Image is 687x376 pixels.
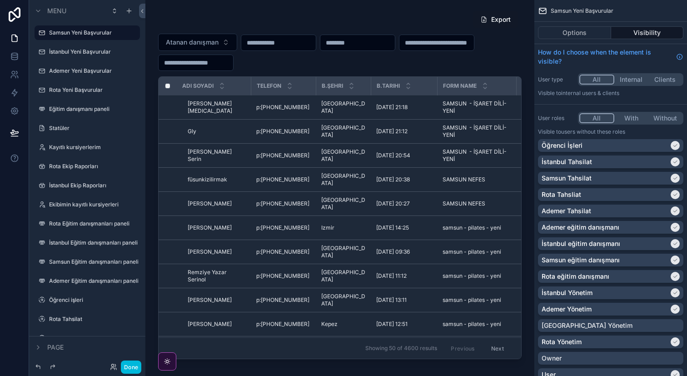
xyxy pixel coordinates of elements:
label: İstanbul Yeni Başvurular [49,48,134,55]
span: Menu [47,6,66,15]
a: How do I choose when the element is visible? [538,48,683,66]
label: Samsun Eğitim danışmanları paneli [49,258,138,266]
button: Options [538,26,611,39]
button: All [579,113,614,123]
span: Page [47,343,64,352]
p: [GEOGRAPHIC_DATA] Yönetim [542,321,632,330]
label: Kayıtlı kursiyerlerim [49,144,134,151]
button: Done [121,361,141,374]
span: Internal users & clients [561,90,619,96]
p: İstanbul Yönetim [542,288,592,297]
p: Owner [542,354,562,363]
label: Rota Tahsilat [49,316,134,323]
label: Ademer Eğitim danışmanları paneli [49,277,138,285]
label: Rota Yeni Başvurular [49,86,134,94]
button: Visibility [611,26,684,39]
label: Rota Ekip Raporları [49,163,134,170]
label: Ademer Yeni Başvurular [49,67,134,75]
label: Samsun Tahsilat [49,335,134,342]
button: Next [485,341,510,355]
span: Samsun Yeni Başvurular [551,7,613,15]
p: Rota eğitim danışmanı [542,272,609,281]
p: Samsun eğitim danışmanı [542,256,620,265]
label: User roles [538,115,574,122]
p: İstanbul Tahsilat [542,157,592,166]
span: b.şehri [322,82,343,90]
p: Rota Tahsliat [542,190,581,199]
p: Ademer Tahsilat [542,206,591,216]
span: Form Name [443,82,477,90]
span: Adı soyadı [182,82,214,90]
label: Ekibimin kayıtlı kursiyerleri [49,201,134,208]
span: How do I choose when the element is visible? [538,48,672,66]
label: İstanbul Eğitim danışmanları paneli [49,239,138,246]
span: Telefon [257,82,281,90]
p: Öğrenci İşleri [542,141,582,150]
button: Clients [648,75,682,85]
p: Visible to [538,90,683,97]
p: Ademer eğitim danışmanı [542,223,619,232]
button: All [579,75,614,85]
p: Samsun Tahsilat [542,174,592,183]
button: Internal [614,75,648,85]
span: Users without these roles [561,128,625,135]
p: Rota Yönetim [542,337,582,346]
label: İstanbul Ekip Raporları [49,182,134,189]
label: Eğitim danışmanı paneli [49,105,134,113]
span: Showing 50 of 4600 results [365,345,437,352]
label: Rota Eğitim danışmanları paneli [49,220,134,227]
p: İstanbul eğitim danışmanı [542,239,620,248]
label: User type [538,76,574,83]
p: Visible to [538,128,683,135]
label: Statüler [49,125,134,132]
span: b.tarihi [377,82,400,90]
button: With [614,113,648,123]
p: Ademer Yönetim [542,305,592,314]
button: Without [648,113,682,123]
label: Öğrenci işleri [49,296,134,304]
label: Samsun Yeni Başvurular [49,29,134,36]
